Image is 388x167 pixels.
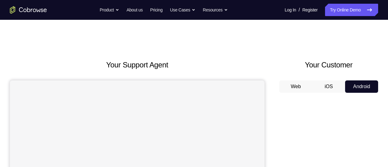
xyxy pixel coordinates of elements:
[150,4,162,16] a: Pricing
[10,59,265,71] h2: Your Support Agent
[203,4,228,16] button: Resources
[100,4,119,16] button: Product
[325,4,378,16] a: Try Online Demo
[285,4,296,16] a: Log In
[312,80,345,93] button: iOS
[279,80,312,93] button: Web
[345,80,378,93] button: Android
[170,4,195,16] button: Use Cases
[279,59,378,71] h2: Your Customer
[302,4,318,16] a: Register
[298,6,300,14] span: /
[127,4,143,16] a: About us
[10,6,47,14] a: Go to the home page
